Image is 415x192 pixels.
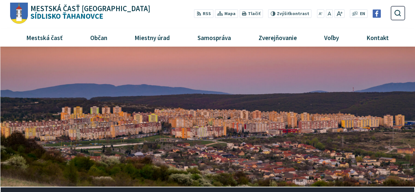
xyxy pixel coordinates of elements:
a: Kontakt [355,29,400,46]
a: Občan [79,29,118,46]
span: RSS [203,11,211,17]
span: Tlačiť [248,11,260,16]
a: Mestská časť [15,29,74,46]
a: Zverejňovanie [247,29,308,46]
a: Samospráva [186,29,242,46]
a: Logo Sídlisko Ťahanovce, prejsť na domovskú stránku. [10,3,150,24]
h1: Sídlisko Ťahanovce [28,5,150,20]
span: Mestská časť [24,29,65,46]
a: Miestny úrad [123,29,181,46]
button: Zvýšiťkontrast [268,9,312,18]
span: Mapa [224,11,236,17]
button: Zmenšiť veľkosť písma [317,9,325,18]
span: EN [360,11,365,17]
span: Občan [88,29,110,46]
span: Samospráva [195,29,233,46]
button: Tlačiť [239,9,263,18]
button: Nastaviť pôvodnú veľkosť písma [326,9,333,18]
span: kontrast [277,11,309,16]
span: Zverejňovanie [256,29,299,46]
img: Prejsť na Facebook stránku [373,10,381,18]
a: Voľby [313,29,350,46]
span: Voľby [322,29,342,46]
span: Kontakt [364,29,391,46]
a: RSS [194,9,213,18]
span: Miestny úrad [132,29,173,46]
span: Zvýšiť [277,11,290,16]
img: Prejsť na domovskú stránku [10,3,28,24]
span: Mestská časť [GEOGRAPHIC_DATA] [31,5,150,12]
a: EN [358,11,367,17]
a: Mapa [215,9,238,18]
button: Zväčšiť veľkosť písma [334,9,344,18]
